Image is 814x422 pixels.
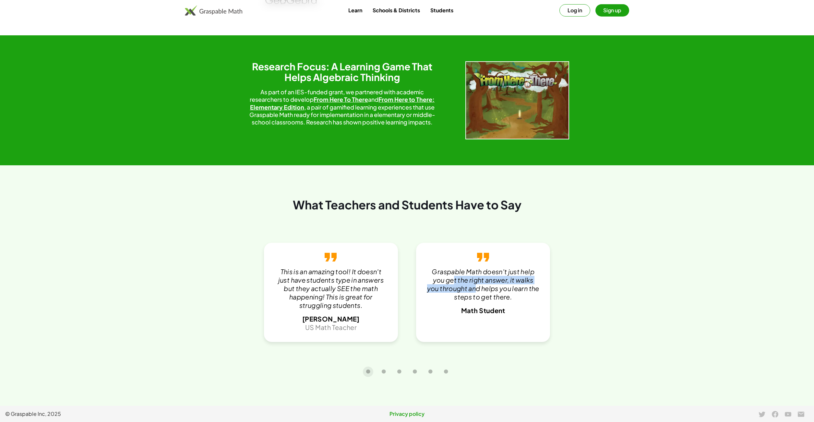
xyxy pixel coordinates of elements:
[245,61,439,83] h2: Research Focus: A Learning Game That Helps Algebraic Thinking
[363,367,373,377] button: Carousel slide 1 of 6
[184,165,630,216] div: What Teachers and Students Have to Say
[441,367,451,377] button: Carousel slide 6 of 6
[367,4,425,16] a: Schools & Districts
[559,4,590,17] button: Log in
[273,410,541,418] a: Privacy policy
[274,267,388,310] p: This is an amazing tool! It doesn't just have students type in answers but they actually SEE the ...
[461,306,505,314] span: Math Student
[425,4,459,16] a: Students
[425,367,436,377] button: Carousel slide 5 of 6
[465,61,569,139] img: Fh2t-w500-BFzcTCIq.webp
[410,367,420,377] button: Carousel slide 4 of 6
[245,88,439,126] div: As part of an IES-funded grant, we partnered with academic researchers to develop and , a pair of...
[5,410,273,418] span: © Graspable Inc, 2025
[250,96,435,111] a: From Here to There: Elementary Edition
[595,4,629,17] button: Sign up
[305,323,357,331] span: US Math Teacher
[378,367,389,377] button: Carousel slide 2 of 6
[343,4,367,16] a: Learn
[302,315,360,323] span: [PERSON_NAME]
[314,96,368,103] a: From Here To There
[394,367,404,377] button: Carousel slide 3 of 6
[426,267,540,301] p: Graspable Math doesn't just help you get the right answer, it walks you throught and helps you le...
